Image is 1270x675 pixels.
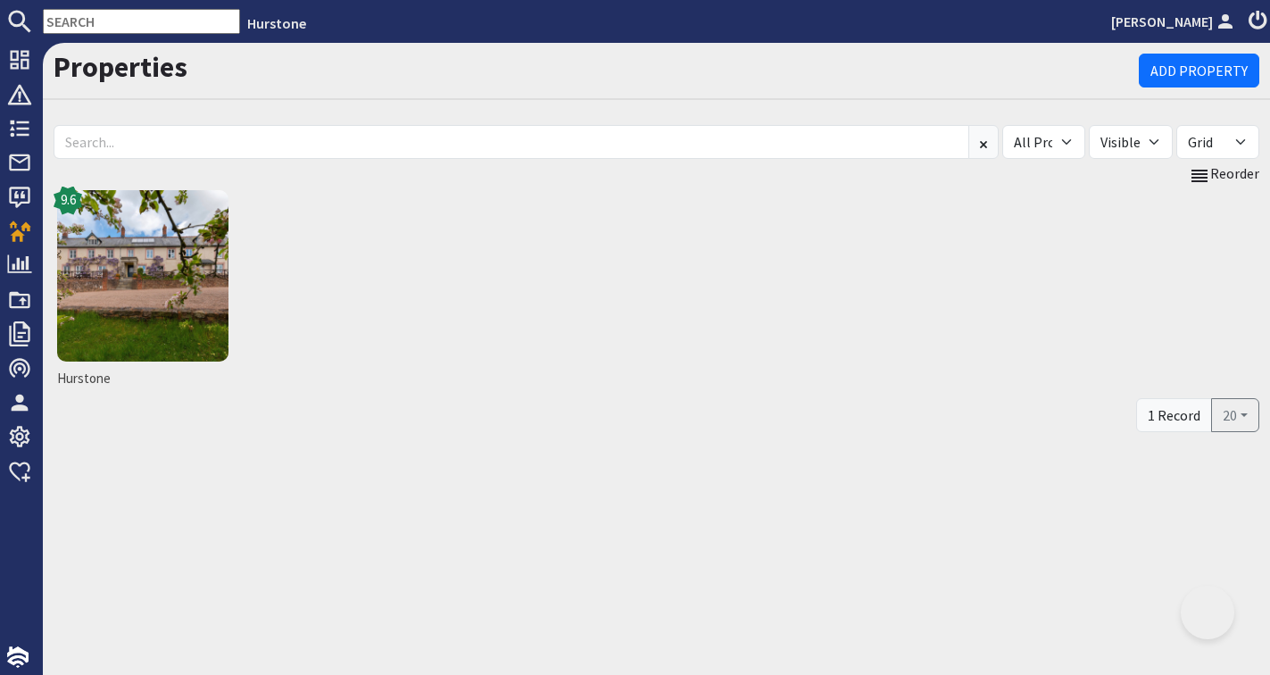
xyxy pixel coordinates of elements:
span: 9.6 [61,190,76,211]
input: Search... [54,125,969,159]
button: 20 [1211,398,1259,432]
a: Reorder [1189,162,1259,186]
a: Properties [54,49,187,85]
img: staytech_i_w-64f4e8e9ee0a9c174fd5317b4b171b261742d2d393467e5bdba4413f4f884c10.svg [7,646,29,668]
a: Hurstone [247,14,306,32]
a: Add Property [1139,54,1259,87]
div: 1 Record [1136,398,1212,432]
iframe: Toggle Customer Support [1181,586,1234,639]
a: Hurstone9.6 [54,187,232,396]
span: Hurstone [57,369,228,389]
a: [PERSON_NAME] [1111,11,1238,32]
input: SEARCH [43,9,240,34]
img: Hurstone's icon [57,190,228,362]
